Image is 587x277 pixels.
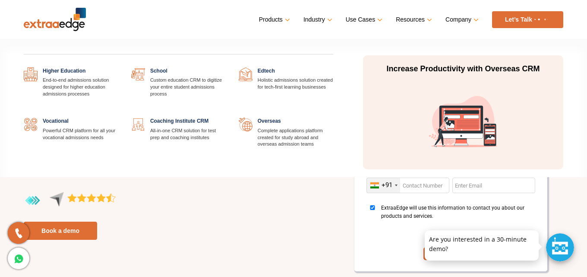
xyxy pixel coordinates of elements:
[382,181,392,189] div: +91
[396,13,430,26] a: Resources
[346,13,381,26] a: Use Cases
[303,13,331,26] a: Industry
[24,192,116,210] img: aggregate-rating-by-users
[367,178,400,193] div: India (भारत): +91
[381,204,533,236] span: ExtraaEdge will use this information to contact you about our products and services.
[445,13,477,26] a: Company
[423,247,481,260] button: SUBMIT
[382,64,544,74] p: Increase Productivity with Overseas CRM
[259,13,288,26] a: Products
[452,178,535,193] input: Enter Email
[366,205,379,210] input: ExtraaEdge will use this information to contact you about our products and services.
[24,222,97,240] a: Book a demo
[366,178,449,193] input: Enter Contact Number
[492,11,563,28] a: Let’s Talk
[546,233,574,261] div: Chat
